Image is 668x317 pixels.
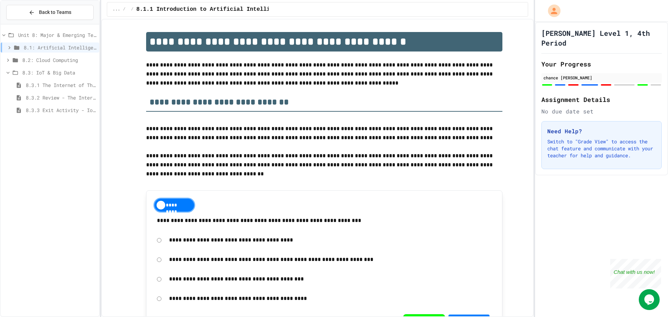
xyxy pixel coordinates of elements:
h2: Your Progress [541,59,662,69]
span: 8.3.1 The Internet of Things and Big Data: Our Connected Digital World [26,81,96,89]
span: 8.1.1 Introduction to Artificial Intelligence [136,5,287,14]
p: Switch to "Grade View" to access the chat feature and communicate with your teacher for help and ... [547,138,656,159]
iframe: chat widget [610,259,661,288]
div: chance [PERSON_NAME] [543,74,660,81]
span: 8.1: Artificial Intelligence Basics [24,44,96,51]
h1: [PERSON_NAME] Level 1, 4th Period [541,28,662,48]
span: Back to Teams [39,9,71,16]
h3: Need Help? [547,127,656,135]
div: My Account [541,3,562,19]
span: ... [113,7,120,12]
span: 8.2: Cloud Computing [22,56,96,64]
div: No due date set [541,107,662,116]
span: / [123,7,125,12]
span: / [131,7,134,12]
span: 8.3: IoT & Big Data [22,69,96,76]
span: 8.3.3 Exit Activity - IoT Data Detective Challenge [26,106,96,114]
h2: Assignment Details [541,95,662,104]
span: 8.3.2 Review - The Internet of Things and Big Data [26,94,96,101]
iframe: chat widget [639,289,661,310]
span: Unit 8: Major & Emerging Technologies [18,31,96,39]
button: Back to Teams [6,5,94,20]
